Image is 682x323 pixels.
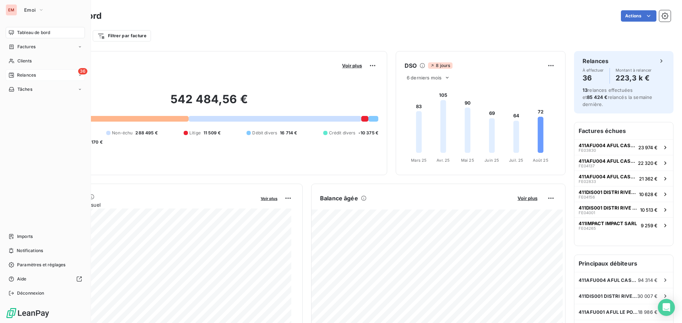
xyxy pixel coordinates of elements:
[641,223,657,228] span: 9 259 €
[579,309,638,315] span: 411AFU001 AFUL LE PORT SACRE COEUR
[93,30,151,41] button: Filtrer par facture
[405,61,417,70] h6: DSO
[640,207,657,213] span: 10 513 €
[320,194,358,202] h6: Balance âgée
[17,247,43,254] span: Notifications
[574,155,673,171] button: 411AFU004 AFUL CASABONAFE0413722 320 €
[40,92,378,113] h2: 542 484,56 €
[485,158,499,163] tspan: Juin 25
[6,55,85,67] a: Clients
[574,202,673,217] button: 411DIS001 DISTRI RIVE GAUCHEFE0400110 513 €
[411,158,427,163] tspan: Mars 25
[579,221,637,226] span: 411IMPACT IMPACT SARL
[17,233,33,240] span: Imports
[204,130,221,136] span: 11 509 €
[518,195,537,201] span: Voir plus
[579,195,595,199] span: FE04156
[579,179,596,184] span: FE02833
[579,189,636,195] span: 411DIS001 DISTRI RIVE GAUCHE
[17,58,32,64] span: Clients
[583,87,588,93] span: 13
[579,174,636,179] span: 411AFU004 AFUL CASABONA
[574,255,673,272] h6: Principaux débiteurs
[329,130,356,136] span: Crédit divers
[639,191,657,197] span: 10 628 €
[579,148,596,152] span: FE03830
[579,293,637,299] span: 411DIS001 DISTRI RIVE GAUCHE
[461,158,474,163] tspan: Mai 25
[616,68,652,72] span: Montant à relancer
[579,226,596,230] span: FE04265
[574,122,673,139] h6: Factures échues
[579,277,638,283] span: 411AFU004 AFUL CASABONA
[112,130,132,136] span: Non-échu
[17,44,36,50] span: Factures
[189,130,201,136] span: Litige
[89,139,103,145] span: -170 €
[6,231,85,242] a: Imports
[616,72,652,84] h4: 223,3 k €
[24,7,36,13] span: Emoi
[579,164,595,168] span: FE04137
[621,10,656,22] button: Actions
[639,176,657,182] span: 21 362 €
[579,143,635,148] span: 411AFU004 AFUL CASABONA
[437,158,450,163] tspan: Avr. 25
[574,171,673,186] button: 411AFU004 AFUL CASABONAFE0283321 362 €
[6,4,17,16] div: EM
[638,309,657,315] span: 18 986 €
[638,160,657,166] span: 22 320 €
[579,205,637,211] span: 411DIS001 DISTRI RIVE GAUCHE
[6,41,85,52] a: Factures
[533,158,548,163] tspan: Août 25
[583,87,652,107] span: relances effectuées et relancés la semaine dernière.
[17,290,44,296] span: Déconnexion
[252,130,277,136] span: Débit divers
[638,277,657,283] span: 94 314 €
[583,68,604,72] span: À effectuer
[509,158,523,163] tspan: Juil. 25
[658,299,675,316] div: Open Intercom Messenger
[135,130,157,136] span: 288 495 €
[17,72,36,78] span: Relances
[342,63,362,68] span: Voir plus
[579,211,595,215] span: FE04001
[638,145,657,150] span: 23 974 €
[579,158,635,164] span: 411AFU004 AFUL CASABONA
[17,262,65,268] span: Paramètres et réglages
[78,68,87,74] span: 36
[515,195,540,201] button: Voir plus
[6,84,85,95] a: Tâches
[6,259,85,271] a: Paramètres et réglages
[358,130,378,136] span: -10 375 €
[428,62,452,69] span: 8 jours
[574,217,673,233] button: 411IMPACT IMPACT SARLFE042659 259 €
[583,72,604,84] h4: 36
[280,130,297,136] span: 16 714 €
[6,69,85,81] a: 36Relances
[17,86,32,93] span: Tâches
[574,186,673,202] button: 411DIS001 DISTRI RIVE GAUCHEFE0415610 628 €
[40,201,256,208] span: Chiffre d'affaires mensuel
[261,196,277,201] span: Voir plus
[6,273,85,285] a: Aide
[259,195,280,201] button: Voir plus
[6,27,85,38] a: Tableau de bord
[587,94,607,100] span: 85 424 €
[340,62,364,69] button: Voir plus
[637,293,657,299] span: 30 007 €
[583,57,608,65] h6: Relances
[407,75,442,80] span: 6 derniers mois
[574,139,673,155] button: 411AFU004 AFUL CASABONAFE0383023 974 €
[6,307,50,319] img: Logo LeanPay
[17,29,50,36] span: Tableau de bord
[17,276,27,282] span: Aide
